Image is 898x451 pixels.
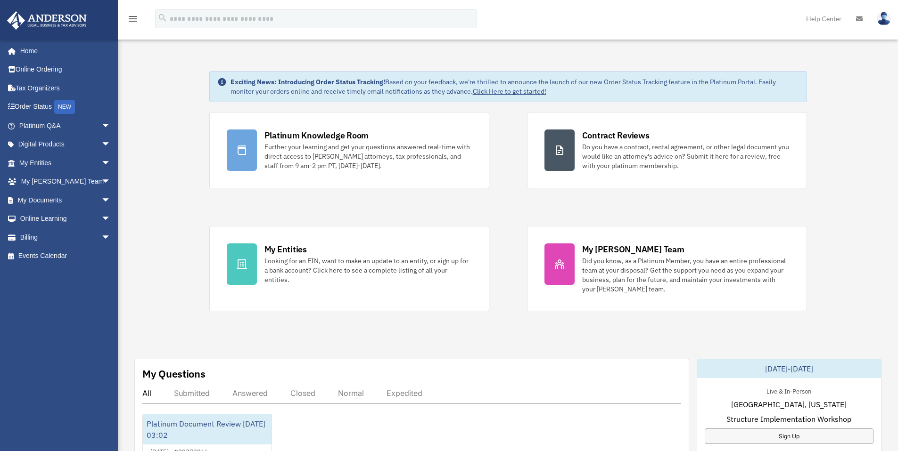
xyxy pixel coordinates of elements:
span: arrow_drop_down [101,153,120,173]
strong: Exciting News: Introducing Order Status Tracking! [231,78,385,86]
span: arrow_drop_down [101,172,120,192]
div: [DATE]-[DATE] [697,359,881,378]
a: Platinum Knowledge Room Further your learning and get your questions answered real-time with dire... [209,112,489,188]
a: Billingarrow_drop_down [7,228,125,247]
a: My Entitiesarrow_drop_down [7,153,125,172]
a: Platinum Q&Aarrow_drop_down [7,116,125,135]
div: Further your learning and get your questions answered real-time with direct access to [PERSON_NAM... [264,142,472,170]
a: My Entities Looking for an EIN, want to make an update to an entity, or sign up for a bank accoun... [209,226,489,311]
div: All [142,388,151,398]
span: arrow_drop_down [101,191,120,210]
i: menu [127,13,139,24]
a: My [PERSON_NAME] Teamarrow_drop_down [7,172,125,191]
img: User Pic [877,12,891,25]
div: Platinum Document Review [DATE] 03:02 [143,414,272,444]
span: arrow_drop_down [101,209,120,229]
a: Online Ordering [7,60,125,79]
a: Events Calendar [7,247,125,266]
div: Answered [232,388,268,398]
a: My Documentsarrow_drop_down [7,191,125,209]
div: Based on your feedback, we're thrilled to announce the launch of our new Order Status Tracking fe... [231,77,799,96]
a: Digital Productsarrow_drop_down [7,135,125,154]
a: menu [127,16,139,24]
div: Closed [290,388,315,398]
div: My Entities [264,243,307,255]
span: arrow_drop_down [101,228,120,247]
div: My [PERSON_NAME] Team [582,243,684,255]
div: NEW [54,100,75,114]
a: Contract Reviews Do you have a contract, rental agreement, or other legal document you would like... [527,112,807,188]
div: Live & In-Person [759,386,819,395]
a: Home [7,41,120,60]
div: Do you have a contract, rental agreement, or other legal document you would like an attorney's ad... [582,142,790,170]
a: Sign Up [705,428,873,444]
span: Structure Implementation Workshop [726,413,851,425]
img: Anderson Advisors Platinum Portal [4,11,90,30]
a: My [PERSON_NAME] Team Did you know, as a Platinum Member, you have an entire professional team at... [527,226,807,311]
span: [GEOGRAPHIC_DATA], [US_STATE] [731,399,847,410]
a: Order StatusNEW [7,97,125,117]
a: Tax Organizers [7,79,125,97]
div: Platinum Knowledge Room [264,129,369,141]
span: arrow_drop_down [101,116,120,136]
div: My Questions [142,367,206,381]
div: Expedited [387,388,422,398]
span: arrow_drop_down [101,135,120,154]
i: search [157,13,168,23]
a: Online Learningarrow_drop_down [7,209,125,228]
div: Submitted [174,388,210,398]
a: Click Here to get started! [473,87,546,96]
div: Normal [338,388,364,398]
div: Looking for an EIN, want to make an update to an entity, or sign up for a bank account? Click her... [264,256,472,284]
div: Did you know, as a Platinum Member, you have an entire professional team at your disposal? Get th... [582,256,790,294]
div: Contract Reviews [582,129,650,141]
